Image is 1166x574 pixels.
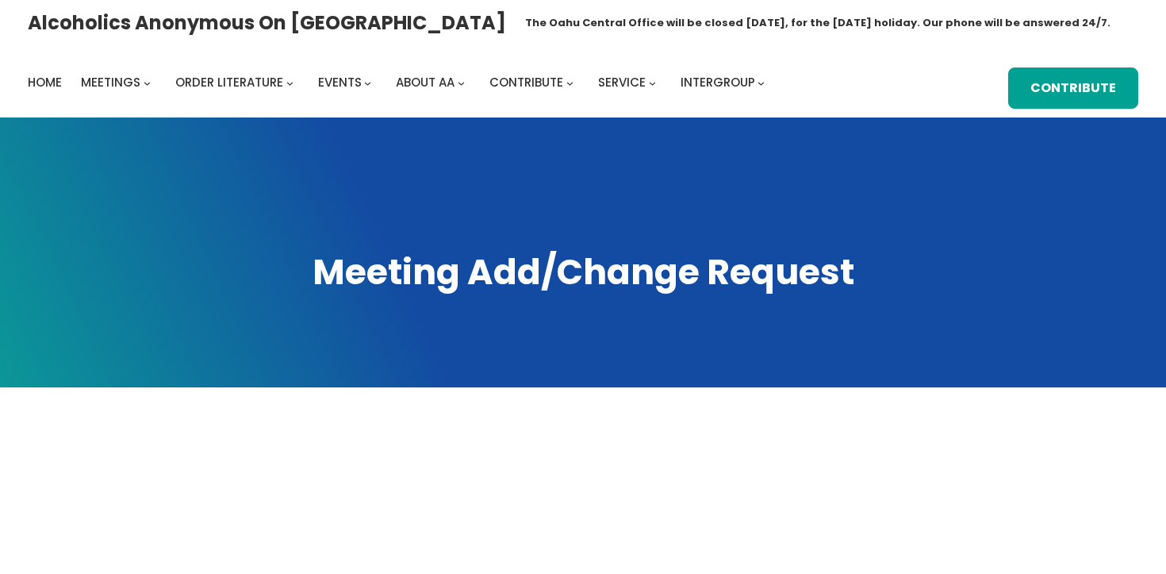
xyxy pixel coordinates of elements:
[525,15,1110,31] h1: The Oahu Central Office will be closed [DATE], for the [DATE] holiday. Our phone will be answered...
[28,71,62,94] a: Home
[28,71,770,94] nav: Intergroup
[489,74,563,91] span: Contribute
[396,71,455,94] a: About AA
[681,74,755,91] span: Intergroup
[598,71,646,94] a: Service
[175,74,283,91] span: Order Literature
[681,71,755,94] a: Intergroup
[286,79,293,86] button: Order Literature submenu
[649,79,656,86] button: Service submenu
[396,74,455,91] span: About AA
[364,79,371,86] button: Events submenu
[318,74,362,91] span: Events
[458,79,465,86] button: About AA submenu
[758,79,765,86] button: Intergroup submenu
[318,71,362,94] a: Events
[28,74,62,91] span: Home
[566,79,573,86] button: Contribute submenu
[28,248,1138,296] h1: Meeting Add/Change Request
[489,71,563,94] a: Contribute
[144,79,151,86] button: Meetings submenu
[598,74,646,91] span: Service
[1008,67,1138,109] a: Contribute
[28,6,506,40] a: Alcoholics Anonymous on [GEOGRAPHIC_DATA]
[81,71,140,94] a: Meetings
[81,74,140,91] span: Meetings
